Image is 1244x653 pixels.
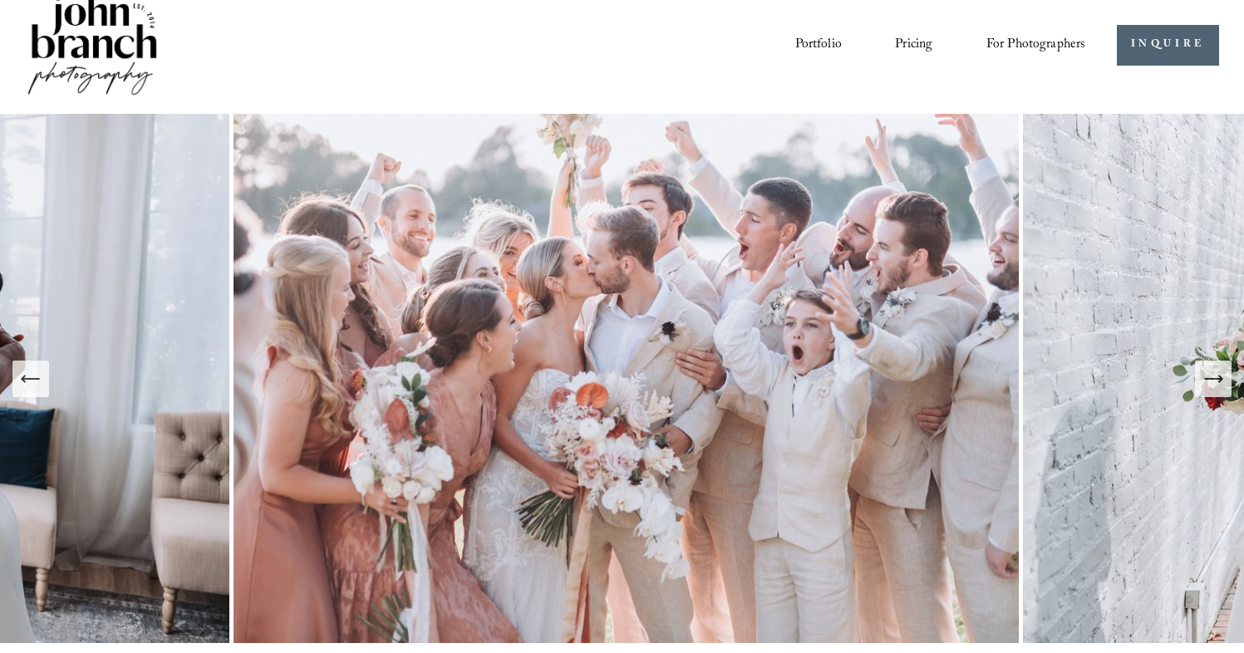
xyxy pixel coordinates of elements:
[895,31,932,59] a: Pricing
[12,361,49,397] button: Previous Slide
[1195,361,1232,397] button: Next Slide
[986,31,1086,59] a: folder dropdown
[986,32,1086,58] span: For Photographers
[229,114,1023,643] img: A wedding party celebrating outdoors, featuring a bride and groom kissing amidst cheering bridesm...
[1117,25,1219,66] a: INQUIRE
[795,31,842,59] a: Portfolio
